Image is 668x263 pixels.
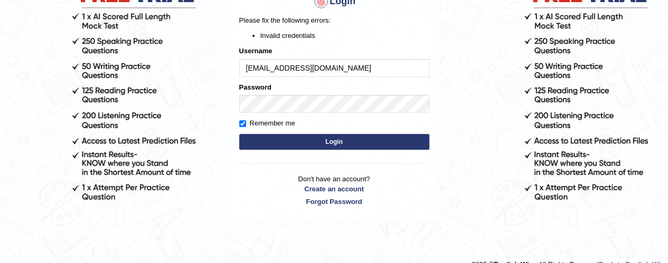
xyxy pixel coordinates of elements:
[239,197,429,207] a: Forgot Password
[239,174,429,207] p: Don't have an account?
[239,118,295,129] label: Remember me
[239,46,272,56] label: Username
[239,15,429,25] p: Please fix the following errors:
[260,31,429,41] li: Invalid credentials
[239,120,246,127] input: Remember me
[239,184,429,194] a: Create an account
[239,134,429,150] button: Login
[239,82,271,92] label: Password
